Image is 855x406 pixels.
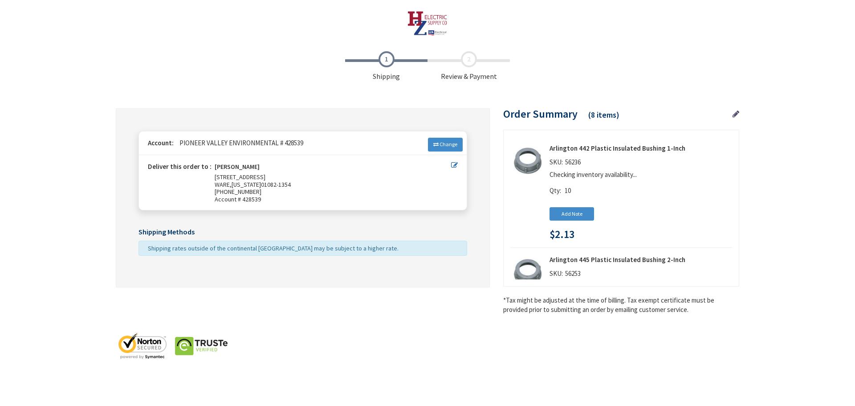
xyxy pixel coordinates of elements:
strong: Arlington 445 Plastic Insulated Bushing 2-Inch [550,255,732,264]
strong: [PERSON_NAME] [215,163,260,173]
span: WARE, [215,180,232,189]
strong: Arlington 442 Plastic Insulated Bushing 1-Inch [550,144,732,153]
span: [US_STATE] [232,180,261,189]
span: Qty [550,186,560,195]
p: Checking inventory availability... [550,170,728,179]
span: 56253 [563,269,583,278]
span: $2.13 [550,229,574,240]
span: 56236 [563,158,583,166]
span: 10 [565,186,571,195]
img: truste-seal.png [175,332,228,359]
img: Arlington 445 Plastic Insulated Bushing 2-Inch [514,258,541,286]
img: Arlington 442 Plastic Insulated Bushing 1-Inch [514,147,541,175]
span: [STREET_ADDRESS] [215,173,265,181]
strong: Deliver this order to : [148,162,212,171]
div: SKU: [550,269,583,281]
strong: Account: [148,139,174,147]
span: (8 items) [588,110,619,120]
span: Order Summary [503,107,578,121]
span: Review & Payment [427,51,510,82]
: *Tax might be adjusted at the time of billing. Tax exempt certificate must be provided prior to s... [503,295,739,315]
span: PIONEER VALLEY ENVIRONMENTAL # 428539 [175,139,303,147]
span: Shipping rates outside of the continental [GEOGRAPHIC_DATA] may be subject to a higher rate. [148,244,399,252]
img: norton-seal.png [116,332,169,359]
span: Change [440,141,457,148]
div: SKU: [550,157,583,170]
h5: Shipping Methods [138,228,467,236]
a: Change [428,138,463,151]
span: [PHONE_NUMBER] [215,188,261,196]
span: Shipping [345,51,427,82]
span: Account # 428539 [215,196,451,203]
img: HZ Electric Supply [407,11,448,36]
span: 01082-1354 [261,180,291,189]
